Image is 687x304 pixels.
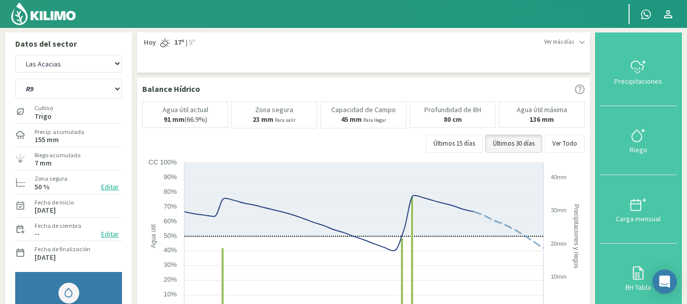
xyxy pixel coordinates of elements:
[603,284,674,291] div: BH Tabla
[164,115,184,124] b: 91 mm
[164,116,207,123] p: (66.9%)
[10,2,77,26] img: Kilimo
[188,38,195,48] span: 5º
[15,38,122,50] p: Datos del sector
[35,104,53,113] label: Cultivo
[363,117,386,123] small: Para llegar
[35,160,52,166] label: 7 mm
[35,245,90,254] label: Fecha de finalización
[551,274,567,280] text: 10mm
[426,134,483,153] button: Últimos 15 días
[35,174,68,183] label: Zona segura
[331,106,396,114] p: Capacidad de Campo
[600,38,677,106] button: Precipitaciones
[35,113,53,120] label: Trigo
[35,221,81,230] label: Fecha de siembra
[164,246,177,254] text: 40%
[142,38,156,48] span: Hoy
[35,184,50,190] label: 50 %
[164,173,177,181] text: 90%
[164,232,177,240] text: 50%
[485,134,542,153] button: Últimos 30 días
[551,241,567,247] text: 20mm
[35,151,80,160] label: Riego acumulado
[573,204,580,268] text: Precipitaciones y riegos
[35,137,59,143] label: 155 mm
[142,83,200,95] p: Balance Hídrico
[163,106,208,114] p: Agua útil actual
[98,181,122,193] button: Editar
[545,134,585,153] button: Ver Todo
[35,207,56,214] label: [DATE]
[35,198,74,207] label: Fecha de inicio
[35,127,84,137] label: Precip. acumulada
[164,276,177,283] text: 20%
[174,38,184,47] strong: 17º
[603,146,674,153] div: Riego
[600,175,677,244] button: Carga mensual
[255,106,293,114] p: Zona segura
[517,106,567,114] p: Agua útil máxima
[164,217,177,225] text: 60%
[544,38,574,46] span: Ver más días
[603,215,674,222] div: Carga mensual
[424,106,481,114] p: Profundidad de BH
[551,207,567,213] text: 30mm
[164,290,177,298] text: 10%
[652,269,677,294] div: Open Intercom Messenger
[164,261,177,268] text: 30%
[529,115,554,124] b: 136 mm
[150,224,157,248] text: Agua útil
[444,115,462,124] b: 80 cm
[186,38,188,48] span: |
[98,228,122,240] button: Editar
[35,254,56,261] label: [DATE]
[551,174,567,180] text: 40mm
[600,106,677,175] button: Riego
[164,188,177,195] text: 80%
[164,202,177,210] text: 70%
[148,158,177,166] text: CC 100%
[35,230,40,237] label: --
[341,115,362,124] b: 45 mm
[253,115,273,124] b: 23 mm
[603,78,674,85] div: Precipitaciones
[275,117,296,123] small: Para salir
